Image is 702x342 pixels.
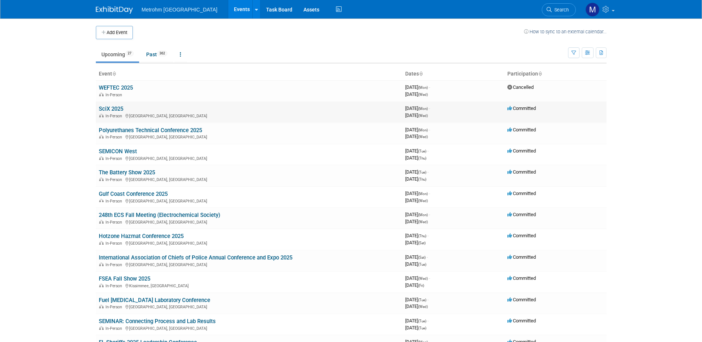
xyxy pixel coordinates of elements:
[507,233,536,238] span: Committed
[99,212,220,218] a: 248th ECS Fall Meeting (Electrochemical Society)
[125,51,134,56] span: 27
[99,305,104,308] img: In-Person Event
[105,305,124,309] span: In-Person
[418,319,426,323] span: (Tue)
[405,212,430,217] span: [DATE]
[405,127,430,133] span: [DATE]
[405,282,424,288] span: [DATE]
[99,84,133,91] a: WEFTEC 2025
[418,305,428,309] span: (Wed)
[427,254,428,260] span: -
[99,198,399,204] div: [GEOGRAPHIC_DATA], [GEOGRAPHIC_DATA]
[99,282,399,288] div: Kissimmee, [GEOGRAPHIC_DATA]
[99,241,104,245] img: In-Person Event
[142,7,218,13] span: Metrohm [GEOGRAPHIC_DATA]
[507,212,536,217] span: Committed
[405,105,430,111] span: [DATE]
[99,262,104,266] img: In-Person Event
[405,148,429,154] span: [DATE]
[418,276,428,281] span: (Wed)
[99,297,210,304] a: Fuel [MEDICAL_DATA] Laboratory Conference
[504,68,607,80] th: Participation
[418,192,428,196] span: (Mon)
[429,275,430,281] span: -
[542,3,576,16] a: Search
[418,298,426,302] span: (Tue)
[99,191,168,197] a: Gulf Coast Conference 2025
[429,127,430,133] span: -
[405,113,428,118] span: [DATE]
[157,51,167,56] span: 362
[105,326,124,331] span: In-Person
[99,148,137,155] a: SEMICON West
[405,176,426,182] span: [DATE]
[507,254,536,260] span: Committed
[99,304,399,309] div: [GEOGRAPHIC_DATA], [GEOGRAPHIC_DATA]
[405,297,429,302] span: [DATE]
[96,47,139,61] a: Upcoming27
[99,156,104,160] img: In-Person Event
[99,113,399,118] div: [GEOGRAPHIC_DATA], [GEOGRAPHIC_DATA]
[99,176,399,182] div: [GEOGRAPHIC_DATA], [GEOGRAPHIC_DATA]
[402,68,504,80] th: Dates
[99,261,399,267] div: [GEOGRAPHIC_DATA], [GEOGRAPHIC_DATA]
[96,68,402,80] th: Event
[418,93,428,97] span: (Wed)
[99,199,104,202] img: In-Person Event
[99,127,202,134] a: Polyurethanes Technical Conference 2025
[99,177,104,181] img: In-Person Event
[99,233,184,239] a: Hotzone Hazmat Conference 2025
[418,128,428,132] span: (Mon)
[105,220,124,225] span: In-Person
[112,71,116,77] a: Sort by Event Name
[99,135,104,138] img: In-Person Event
[507,275,536,281] span: Committed
[96,6,133,14] img: ExhibitDay
[429,191,430,196] span: -
[99,240,399,246] div: [GEOGRAPHIC_DATA], [GEOGRAPHIC_DATA]
[507,105,536,111] span: Committed
[507,169,536,175] span: Committed
[405,169,429,175] span: [DATE]
[418,255,426,259] span: (Sat)
[418,220,428,224] span: (Wed)
[99,284,104,287] img: In-Person Event
[405,91,428,97] span: [DATE]
[418,156,426,160] span: (Thu)
[419,71,423,77] a: Sort by Start Date
[427,297,429,302] span: -
[405,219,428,224] span: [DATE]
[105,177,124,182] span: In-Person
[99,134,399,140] div: [GEOGRAPHIC_DATA], [GEOGRAPHIC_DATA]
[99,318,216,325] a: SEMINAR: Connecting Process and Lab Results
[507,84,534,90] span: Cancelled
[105,135,124,140] span: In-Person
[427,148,429,154] span: -
[552,7,569,13] span: Search
[418,199,428,203] span: (Wed)
[418,177,426,181] span: (Thu)
[418,326,426,330] span: (Tue)
[418,135,428,139] span: (Wed)
[99,155,399,161] div: [GEOGRAPHIC_DATA], [GEOGRAPHIC_DATA]
[99,275,150,282] a: FSEA Fall Show 2025
[405,84,430,90] span: [DATE]
[405,134,428,139] span: [DATE]
[507,191,536,196] span: Committed
[418,241,426,245] span: (Sat)
[427,233,429,238] span: -
[99,219,399,225] div: [GEOGRAPHIC_DATA], [GEOGRAPHIC_DATA]
[405,318,429,323] span: [DATE]
[429,212,430,217] span: -
[405,155,426,161] span: [DATE]
[405,304,428,309] span: [DATE]
[99,93,104,96] img: In-Person Event
[405,233,429,238] span: [DATE]
[405,261,426,267] span: [DATE]
[105,241,124,246] span: In-Person
[405,325,426,331] span: [DATE]
[99,325,399,331] div: [GEOGRAPHIC_DATA], [GEOGRAPHIC_DATA]
[405,275,430,281] span: [DATE]
[507,127,536,133] span: Committed
[429,84,430,90] span: -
